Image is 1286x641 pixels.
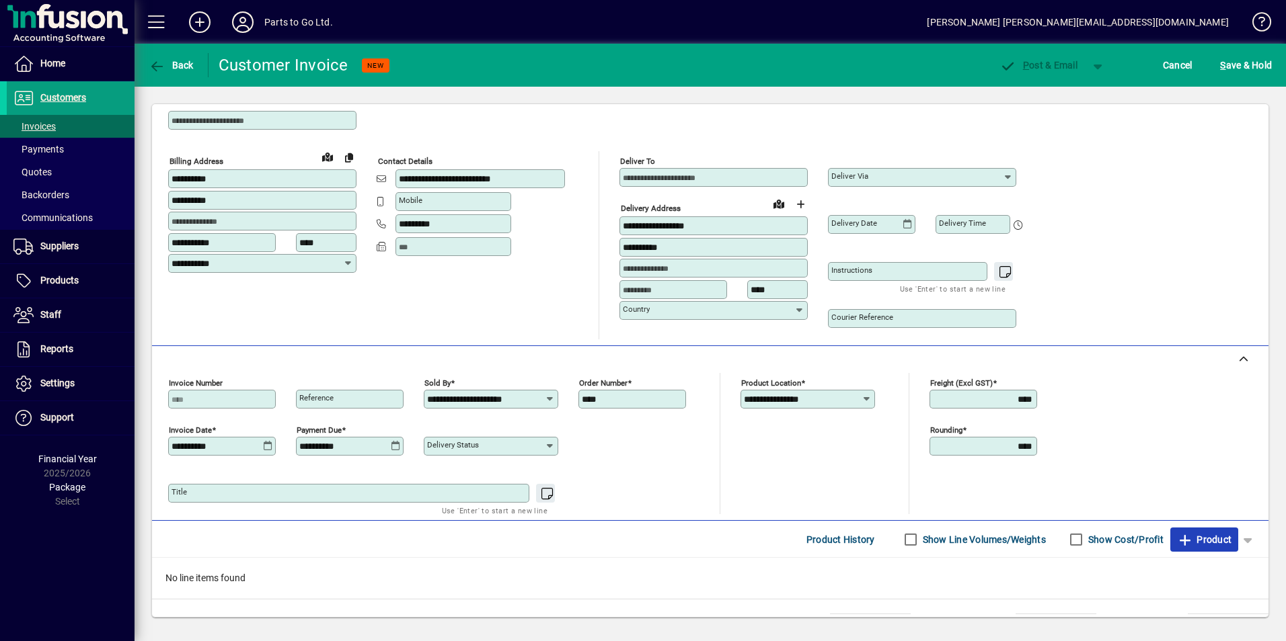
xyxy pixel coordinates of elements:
[7,367,135,400] a: Settings
[1086,533,1164,546] label: Show Cost/Profit
[13,167,52,177] span: Quotes
[427,440,479,450] mat-label: Delivery status
[993,53,1084,77] button: Post & Email
[620,157,655,166] mat-label: Deliver To
[7,161,135,183] a: Quotes
[178,10,221,34] button: Add
[1188,614,1269,630] td: 0.00
[1163,54,1193,76] span: Cancel
[7,183,135,206] a: Backorders
[749,614,830,630] td: Total Volume
[424,378,451,388] mat-label: Sold by
[1217,53,1275,77] button: Save & Hold
[40,412,74,423] span: Support
[831,218,877,228] mat-label: Delivery date
[1220,60,1225,71] span: S
[1107,614,1188,630] td: GST exclusive
[399,196,422,205] mat-label: Mobile
[7,401,135,435] a: Support
[741,378,801,388] mat-label: Product location
[13,189,69,200] span: Backorders
[221,10,264,34] button: Profile
[40,241,79,251] span: Suppliers
[264,11,333,33] div: Parts to Go Ltd.
[13,144,64,155] span: Payments
[7,47,135,81] a: Home
[40,92,86,103] span: Customers
[7,333,135,366] a: Reports
[152,558,1269,599] div: No line items found
[219,54,348,76] div: Customer Invoice
[7,138,135,161] a: Payments
[1170,527,1238,552] button: Product
[135,53,209,77] app-page-header-button: Back
[1023,60,1029,71] span: P
[790,194,811,215] button: Choose address
[169,378,223,388] mat-label: Invoice number
[939,218,986,228] mat-label: Delivery time
[297,425,342,435] mat-label: Payment due
[927,11,1229,33] div: [PERSON_NAME] [PERSON_NAME][EMAIL_ADDRESS][DOMAIN_NAME]
[1177,529,1232,550] span: Product
[169,425,212,435] mat-label: Invoice date
[831,265,872,275] mat-label: Instructions
[7,115,135,138] a: Invoices
[1016,614,1096,630] td: 0.00
[831,171,868,181] mat-label: Deliver via
[921,614,1016,630] td: Freight (excl GST)
[299,393,334,402] mat-label: Reference
[38,454,97,464] span: Financial Year
[442,503,547,518] mat-hint: Use 'Enter' to start a new line
[7,264,135,298] a: Products
[920,533,1046,546] label: Show Line Volumes/Weights
[40,275,79,286] span: Products
[149,60,194,71] span: Back
[49,482,85,493] span: Package
[40,309,61,320] span: Staff
[7,206,135,229] a: Communications
[1160,53,1196,77] button: Cancel
[40,343,73,354] span: Reports
[579,378,628,388] mat-label: Order number
[367,61,384,70] span: NEW
[831,312,893,322] mat-label: Courier Reference
[930,378,993,388] mat-label: Freight (excl GST)
[999,60,1077,71] span: ost & Email
[13,121,56,132] span: Invoices
[40,378,75,388] span: Settings
[900,281,1006,296] mat-hint: Use 'Enter' to start a new line
[623,304,650,314] mat-label: Country
[338,146,360,168] button: Copy to Delivery address
[145,53,197,77] button: Back
[40,58,65,69] span: Home
[806,529,875,550] span: Product History
[1242,3,1269,46] a: Knowledge Base
[930,425,962,435] mat-label: Rounding
[768,193,790,214] a: View on map
[317,146,338,167] a: View on map
[13,212,93,223] span: Communications
[1220,54,1272,76] span: ave & Hold
[830,614,911,630] td: 0.0000 M³
[7,298,135,332] a: Staff
[801,527,880,552] button: Product History
[172,487,187,497] mat-label: Title
[7,230,135,263] a: Suppliers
